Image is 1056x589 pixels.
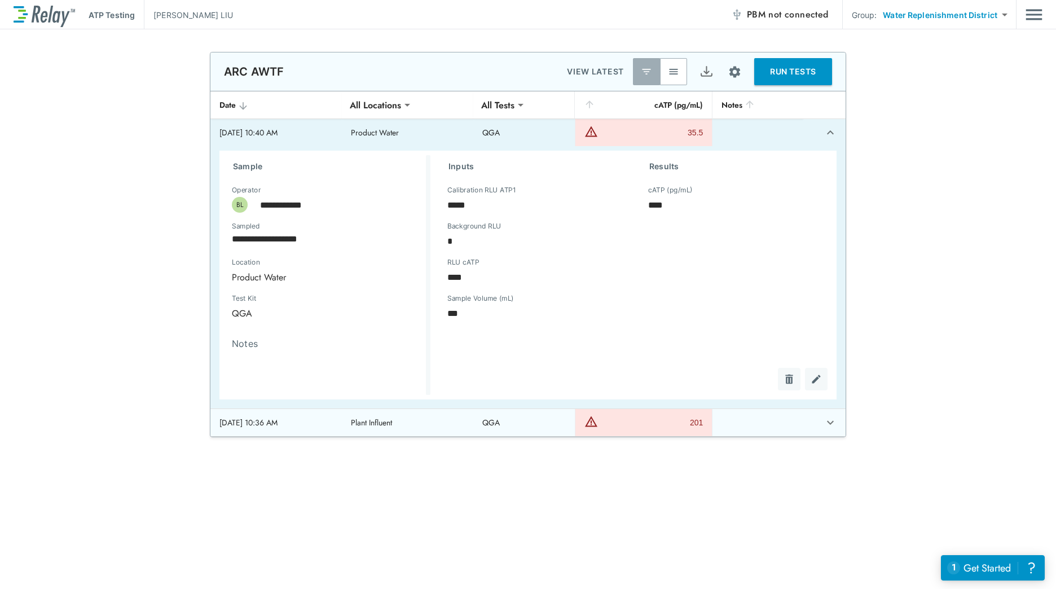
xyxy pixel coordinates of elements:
div: BL [232,197,248,213]
div: [DATE] 10:36 AM [219,417,333,428]
p: [PERSON_NAME] LIU [153,9,233,21]
div: cATP (pg/mL) [584,98,703,112]
button: PBM not connected [727,3,833,26]
label: Background RLU [447,222,501,230]
table: sticky table [210,91,846,437]
span: PBM [747,7,829,23]
iframe: Resource center [941,555,1045,581]
button: Export [693,58,720,85]
div: All Locations [342,94,409,116]
td: Product Water [342,119,473,146]
img: View All [668,66,679,77]
h3: Results [649,160,823,173]
button: Site setup [720,57,750,87]
div: All Tests [473,94,522,116]
button: expand row [821,123,840,142]
button: Main menu [1026,4,1042,25]
td: QGA [473,119,575,146]
h3: Sample [233,160,426,173]
img: Offline Icon [731,9,742,20]
p: ATP Testing [89,9,135,21]
img: Export Icon [699,65,714,79]
div: 201 [601,417,703,428]
img: Latest [641,66,652,77]
label: Location [232,258,375,266]
div: Notes [721,98,794,112]
img: LuminUltra Relay [14,3,75,27]
p: VIEW LATEST [567,65,624,78]
span: not connected [768,8,828,21]
img: Settings Icon [728,65,742,79]
label: Test Kit [232,294,318,302]
button: Edit test [805,368,828,390]
button: expand row [821,413,840,432]
p: ARC AWTF [224,65,284,78]
div: QGA [224,302,338,324]
img: Warning [584,415,598,428]
label: Operator [232,186,261,194]
label: Calibration RLU ATP1 [447,186,516,194]
button: RUN TESTS [754,58,832,85]
label: RLU cATP [447,258,479,266]
td: QGA [473,409,575,436]
div: Product Water [224,266,415,288]
label: cATP (pg/mL) [648,186,693,194]
div: [DATE] 10:40 AM [219,127,333,138]
img: Warning [584,125,598,138]
img: Drawer Icon [1026,4,1042,25]
th: Date [210,91,342,119]
h3: Inputs [448,160,622,173]
div: 35.5 [601,127,703,138]
td: Plant Influent [342,409,473,436]
label: Sample Volume (mL) [447,294,514,302]
label: Sampled [232,222,260,230]
img: Edit test [811,373,822,385]
input: Choose date, selected date is Aug 21, 2025 [224,227,407,250]
p: Group: [852,9,877,21]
